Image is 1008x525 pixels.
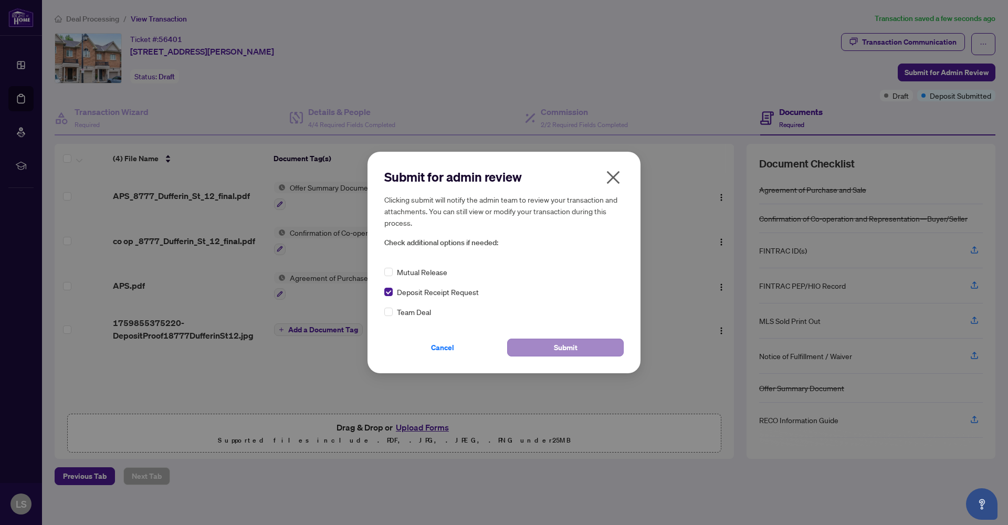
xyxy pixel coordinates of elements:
span: Deposit Receipt Request [397,286,479,298]
span: Team Deal [397,306,431,318]
button: Cancel [384,339,501,356]
button: Submit [507,339,624,356]
h2: Submit for admin review [384,169,624,185]
span: close [605,169,622,186]
span: Mutual Release [397,266,447,278]
span: Submit [554,339,577,356]
h5: Clicking submit will notify the admin team to review your transaction and attachments. You can st... [384,194,624,228]
button: Open asap [966,488,997,520]
span: Check additional options if needed: [384,237,624,249]
span: Cancel [431,339,454,356]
